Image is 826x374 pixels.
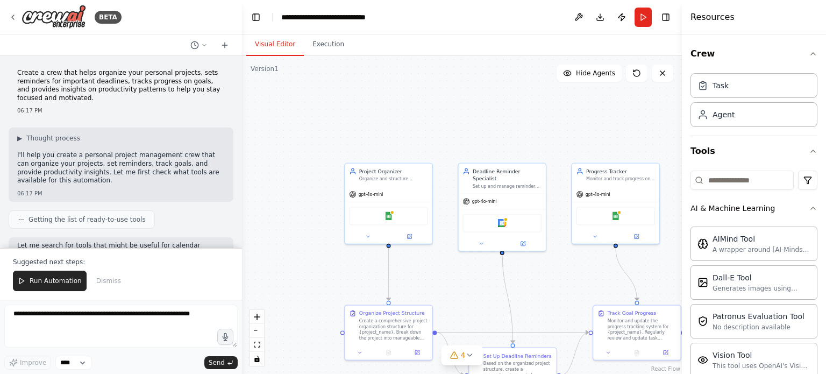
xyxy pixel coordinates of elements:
button: Switch to previous chat [186,39,212,52]
button: toggle interactivity [250,352,264,366]
span: 4 [461,350,466,361]
button: Send [204,356,238,369]
button: Dismiss [91,271,126,291]
div: A wrapper around [AI-Minds]([URL][DOMAIN_NAME]). Useful for when you need answers to questions fr... [713,245,810,254]
img: Logo [22,5,86,29]
button: Improve [4,356,51,370]
a: React Flow attribution [651,366,680,372]
span: Thought process [26,134,80,143]
span: Dismiss [96,277,121,285]
div: React Flow controls [250,310,264,366]
button: Hide right sidebar [658,10,673,25]
button: Open in side panel [653,348,678,357]
g: Edge from fc19eba2-72c8-465d-bfac-c27406f75ef1 to 1d8b611f-6d63-4eaf-b994-8c20eaa5fcab [437,329,589,336]
span: Run Automation [30,277,82,285]
button: No output available [622,348,652,357]
img: DallETool [697,277,708,288]
div: Set up and manage reminders for important deadlines, milestones, and time-sensitive tasks related... [473,184,542,189]
button: Start a new chat [216,39,233,52]
span: ▶ [17,134,22,143]
button: zoom in [250,310,264,324]
img: Google Sheets [384,211,393,220]
div: Track Goal Progress [608,310,656,317]
div: Deadline Reminder Specialist [473,168,542,182]
div: Progress Tracker [586,168,655,175]
div: Monitor and track progress on goals and project milestones for {project_name}, maintaining accura... [586,176,655,182]
button: No output available [374,348,404,357]
div: No description available [713,323,804,331]
p: I'll help you create a personal project management crew that can organize your projects, set remi... [17,151,225,185]
g: Edge from 9be1252f-d487-488a-9c50-edb2fa907fb1 to 785d22ca-f47e-44cb-8953-ee10c62a63d4 [499,248,516,343]
div: Version 1 [251,65,279,73]
button: Open in side panel [389,232,430,241]
div: Vision Tool [713,350,810,361]
button: Hide left sidebar [248,10,264,25]
button: ▶Thought process [17,134,80,143]
button: Open in side panel [405,348,429,357]
div: Project OrganizerOrganize and structure personal projects by creating detailed project plans, bre... [344,163,433,244]
div: Organize Project Structure [359,310,425,317]
button: fit view [250,338,264,352]
img: AIMindTool [697,238,708,249]
h4: Resources [690,11,735,24]
div: 06:17 PM [17,107,225,115]
img: PatronusEvalTool [697,316,708,327]
nav: breadcrumb [281,12,366,23]
span: gpt-4o-mini [586,192,610,197]
div: Deadline Reminder SpecialistSet up and manage reminders for important deadlines, milestones, and ... [458,163,546,251]
div: Monitor and update the progress tracking system for {project_name}. Regularly review and update t... [608,318,677,341]
button: Execution [304,33,353,56]
div: Dall-E Tool [713,272,810,283]
span: Getting the list of ready-to-use tools [29,215,146,224]
span: Hide Agents [576,69,615,77]
div: AIMind Tool [713,234,810,244]
div: Organize and structure personal projects by creating detailed project plans, breaking down tasks ... [359,176,428,182]
div: Create a comprehensive project organization structure for {project_name}. Break down the project ... [359,318,428,341]
span: gpt-4o-mini [472,199,497,204]
div: Set Up Deadline Reminders [483,352,552,359]
button: Open in side panel [503,239,543,248]
div: AI & Machine Learning [690,203,775,214]
g: Edge from cbfb32ff-7957-4728-880e-4d0e2e3505fa to 1d8b611f-6d63-4eaf-b994-8c20eaa5fcab [612,248,640,301]
button: Run Automation [13,271,87,291]
span: gpt-4o-mini [359,192,383,197]
div: Project Organizer [359,168,428,175]
img: Google Sheets [611,211,620,220]
div: BETA [95,11,122,24]
button: zoom out [250,324,264,338]
p: Suggested next steps: [13,258,229,266]
img: VisionTool [697,355,708,365]
div: Progress TrackerMonitor and track progress on goals and project milestones for {project_name}, ma... [571,163,660,244]
button: Tools [690,136,817,166]
div: This tool uses OpenAI's Vision API to describe the contents of an image. [713,362,810,370]
button: Crew [690,39,817,69]
div: Generates images using OpenAI's Dall-E model. [713,284,810,293]
p: Let me search for tools that might be useful for calendar management, file management, and produc... [17,242,225,258]
button: Open in side panel [616,232,657,241]
g: Edge from ece4d074-1ff6-4032-8fde-6af87384d63d to fc19eba2-72c8-465d-bfac-c27406f75ef1 [385,248,392,301]
p: Create a crew that helps organize your personal projects, sets reminders for important deadlines,... [17,69,225,102]
div: Patronus Evaluation Tool [713,311,804,322]
div: Task [713,80,729,91]
button: Click to speak your automation idea [217,329,233,345]
button: Hide Agents [557,65,622,82]
div: Organize Project StructureCreate a comprehensive project organization structure for {project_name... [344,305,433,361]
div: Crew [690,69,817,136]
button: AI & Machine Learning [690,194,817,222]
div: Agent [713,109,735,120]
span: Send [209,358,225,367]
img: Google Calendar [498,219,507,228]
div: 06:17 PM [17,189,225,197]
div: Track Goal ProgressMonitor and update the progress tracking system for {project_name}. Regularly ... [593,305,681,361]
button: Visual Editor [246,33,304,56]
button: 4 [442,345,483,365]
span: Improve [20,358,46,367]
